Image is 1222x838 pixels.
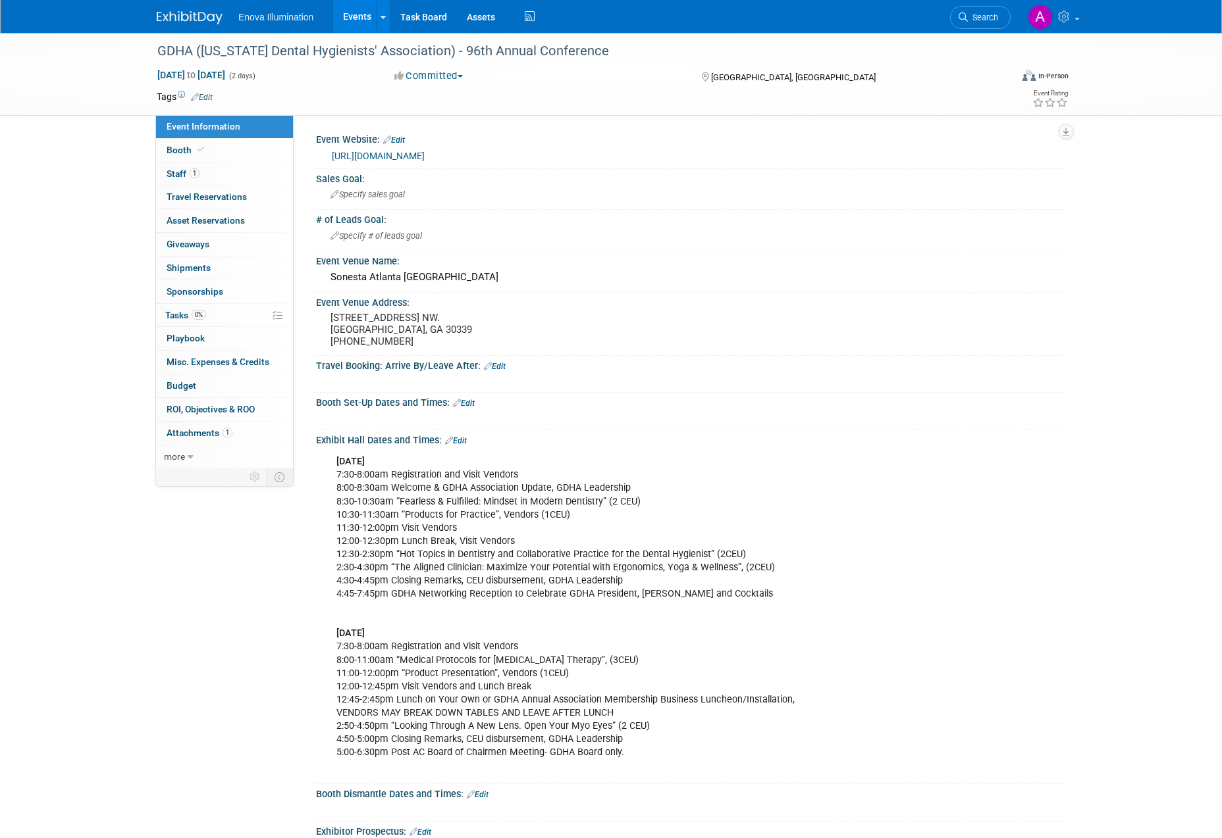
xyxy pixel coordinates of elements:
[968,12,998,22] span: Search
[316,393,1065,410] div: Booth Set-Up Dates and Times:
[167,404,255,414] span: ROI, Objectives & ROO
[316,293,1065,309] div: Event Venue Address:
[484,362,506,371] a: Edit
[190,168,199,178] span: 1
[167,286,223,297] span: Sponsorships
[167,333,205,343] span: Playbook
[167,357,269,367] span: Misc. Expenses & Credits
[316,130,1065,147] div: Event Website:
[326,267,1055,287] div: Sonesta Atlanta [GEOGRAPHIC_DATA]
[156,422,293,445] a: Attachments1
[383,136,405,145] a: Edit
[191,93,213,102] a: Edit
[331,231,422,241] span: Specify # of leads goal
[950,6,1011,29] a: Search
[156,280,293,303] a: Sponsorships
[933,68,1069,88] div: Event Format
[167,168,199,179] span: Staff
[244,468,267,485] td: Personalize Event Tab Strip
[156,115,293,138] a: Event Information
[167,380,196,391] span: Budget
[332,151,425,161] a: [URL][DOMAIN_NAME]
[1038,71,1069,81] div: In-Person
[467,790,489,799] a: Edit
[156,304,293,327] a: Tasks0%
[164,451,185,462] span: more
[711,72,876,82] span: [GEOGRAPHIC_DATA], [GEOGRAPHIC_DATA]
[167,428,232,438] span: Attachments
[327,449,920,779] div: 7:30-8:00am Registration and Visit Vendors 8:00-8:30am Welcome & GDHA Association Update, GDHA Le...
[167,191,247,202] span: Travel Reservations
[316,430,1065,447] div: Exhibit Hall Dates and Times:
[331,312,614,347] pre: [STREET_ADDRESS] NW. [GEOGRAPHIC_DATA], GA 30339 [PHONE_NUMBER]
[185,70,198,80] span: to
[157,90,213,103] td: Tags
[316,210,1065,226] div: # of Leads Goal:
[156,209,293,232] a: Asset Reservations
[410,827,431,837] a: Edit
[156,374,293,397] a: Budget
[316,784,1065,801] div: Booth Dismantle Dates and Times:
[1032,90,1068,97] div: Event Rating
[156,398,293,421] a: ROI, Objectives & ROO
[336,628,365,639] b: [DATE]
[165,310,206,320] span: Tasks
[198,146,204,153] i: Booth reservation complete
[157,69,226,81] span: [DATE] [DATE]
[167,262,211,273] span: Shipments
[1028,5,1053,30] img: Abby Nelson
[267,468,294,485] td: Toggle Event Tabs
[316,251,1065,268] div: Event Venue Name:
[167,121,240,132] span: Event Information
[167,239,209,249] span: Giveaways
[156,185,293,209] a: Travel Reservations
[1023,70,1036,81] img: Format-Inperson.png
[156,162,293,185] a: Staff1
[336,456,365,467] b: [DATE]
[228,72,255,80] span: (2 days)
[156,257,293,280] a: Shipments
[167,215,245,226] span: Asset Reservations
[157,11,223,24] img: ExhibitDay
[192,310,206,320] span: 0%
[331,189,405,199] span: Specify sales goal
[453,399,475,408] a: Edit
[167,145,207,155] span: Booth
[156,327,293,350] a: Playbook
[390,69,468,83] button: Committed
[316,169,1065,185] div: Sales Goal:
[238,12,313,22] span: Enova Illumination
[156,445,293,468] a: more
[156,351,293,374] a: Misc. Expenses & Credits
[316,356,1065,373] div: Travel Booking: Arrive By/Leave After:
[445,436,467,445] a: Edit
[156,139,293,162] a: Booth
[153,39,991,63] div: GDHA ([US_STATE] Dental Hygienists' Association) - 96th Annual Conference
[156,233,293,256] a: Giveaways
[223,428,232,437] span: 1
